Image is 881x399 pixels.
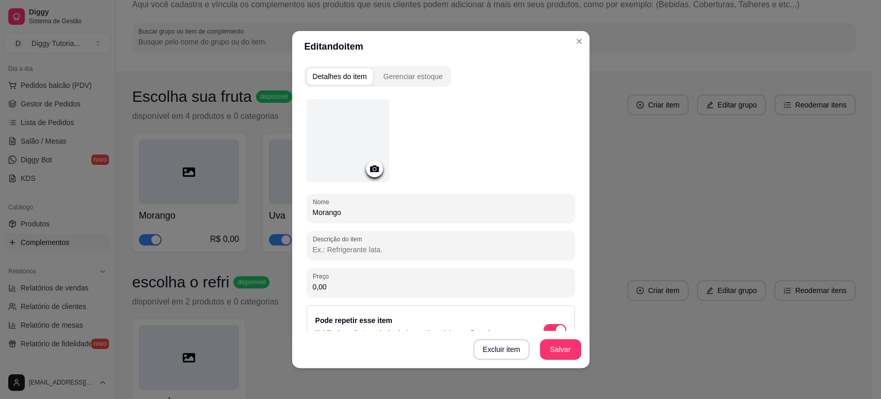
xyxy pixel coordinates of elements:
[315,329,523,345] p: Habilitado: o cliente poderá selecionar até o máximo configurado na quantidade do grupo.
[313,235,365,243] label: Descrição do item
[305,66,577,87] div: complement-group
[571,33,587,50] button: Close
[315,316,392,325] label: Pode repetir esse item
[313,71,367,82] div: Detalhes do item
[313,207,569,218] input: Nome
[313,282,569,292] input: Preço
[305,66,451,87] div: complement-group
[540,339,581,360] button: Salvar
[313,244,569,255] input: Descrição do item
[383,71,443,82] div: Gerenciar estoque
[313,272,332,281] label: Preço
[473,339,529,360] button: Excluir item
[292,31,589,62] header: Editando item
[313,197,333,206] label: Nome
